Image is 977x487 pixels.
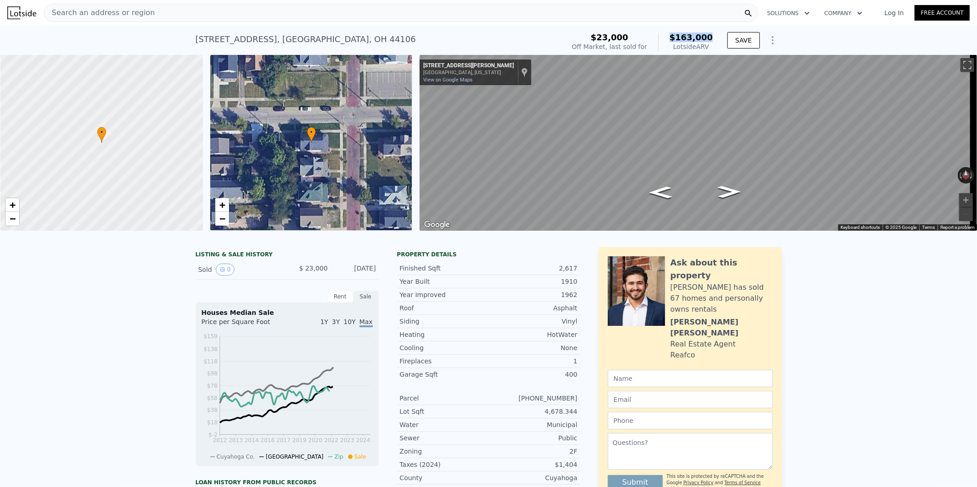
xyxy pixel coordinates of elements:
span: • [97,128,106,136]
div: 1962 [489,290,578,299]
tspan: 2016 [260,437,274,444]
div: Garage Sqft [400,370,489,379]
div: [STREET_ADDRESS][PERSON_NAME] [423,62,514,70]
path: Go West, Lee Ave [708,183,750,201]
span: Zip [334,454,343,460]
div: Roof [400,303,489,313]
span: Sale [355,454,366,460]
tspan: 2024 [356,437,370,444]
span: Max [360,318,373,327]
a: Open this area in Google Maps (opens a new window) [422,219,452,231]
div: Vinyl [489,317,578,326]
button: Solutions [760,5,817,22]
a: View on Google Maps [423,77,473,83]
div: Loan history from public records [196,479,379,486]
div: 400 [489,370,578,379]
div: Parcel [400,394,489,403]
img: Lotside [7,6,36,19]
a: Terms of Service [725,480,761,485]
div: None [489,343,578,352]
div: [GEOGRAPHIC_DATA], [US_STATE] [423,70,514,76]
button: Toggle fullscreen view [961,58,974,72]
span: + [219,199,225,211]
a: Zoom out [5,212,19,226]
div: Sale [353,291,379,303]
tspan: $58 [207,395,218,401]
tspan: $159 [203,333,218,340]
div: Sold [198,264,280,276]
div: 2F [489,447,578,456]
div: [DATE] [335,264,376,276]
tspan: $38 [207,407,218,413]
span: [GEOGRAPHIC_DATA] [266,454,323,460]
tspan: 2012 [213,437,227,444]
span: $23,000 [591,32,628,42]
div: Property details [397,251,580,258]
span: 1Y [320,318,328,325]
div: Cuyahoga [489,473,578,482]
button: Rotate clockwise [970,167,975,184]
span: − [10,213,16,224]
span: • [307,128,316,136]
tspan: 2020 [308,437,322,444]
div: [PHONE_NUMBER] [489,394,578,403]
button: Keyboard shortcuts [841,224,880,231]
div: Price per Square Foot [202,317,287,332]
div: Public [489,433,578,443]
a: Terms [922,225,935,230]
div: Lotside ARV [670,42,713,51]
button: Rotate counterclockwise [958,167,963,184]
button: Zoom out [959,207,973,221]
button: Show Options [764,31,782,49]
button: View historical data [216,264,235,276]
tspan: $78 [207,383,218,389]
a: Zoom in [5,198,19,212]
button: Company [817,5,870,22]
div: [STREET_ADDRESS] , [GEOGRAPHIC_DATA] , OH 44106 [196,33,416,46]
span: $ 23,000 [299,265,327,272]
div: Taxes (2024) [400,460,489,469]
tspan: 2023 [340,437,354,444]
div: Off Market, last sold for [572,42,647,51]
a: Report a problem [940,225,975,230]
div: Asphalt [489,303,578,313]
div: Year Built [400,277,489,286]
tspan: 2019 [292,437,306,444]
a: Log In [873,8,915,17]
span: $163,000 [670,32,713,42]
div: 1910 [489,277,578,286]
tspan: 2022 [324,437,338,444]
input: Phone [608,412,773,429]
div: County [400,473,489,482]
span: + [10,199,16,211]
div: [PERSON_NAME] [PERSON_NAME] [671,317,773,339]
div: Finished Sqft [400,264,489,273]
div: Fireplaces [400,357,489,366]
tspan: $98 [207,371,218,377]
span: 10Y [344,318,355,325]
div: Lot Sqft [400,407,489,416]
a: Privacy Policy [683,480,713,485]
a: Zoom out [215,212,229,226]
div: Real Estate Agent [671,339,736,350]
div: Year Improved [400,290,489,299]
div: HotWater [489,330,578,339]
div: Rent [327,291,353,303]
span: © 2025 Google [885,225,917,230]
tspan: 2017 [276,437,290,444]
div: Cooling [400,343,489,352]
div: Water [400,420,489,429]
a: Show location on map [521,67,528,77]
div: Houses Median Sale [202,308,373,317]
div: 4,678.344 [489,407,578,416]
input: Email [608,391,773,408]
path: Go East, Lee Ave [639,184,682,201]
tspan: $-2 [208,432,218,438]
div: LISTING & SALE HISTORY [196,251,379,260]
button: Zoom in [959,193,973,207]
span: Search an address or region [44,7,155,18]
div: • [97,127,106,143]
tspan: $118 [203,358,218,365]
div: Siding [400,317,489,326]
div: Heating [400,330,489,339]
